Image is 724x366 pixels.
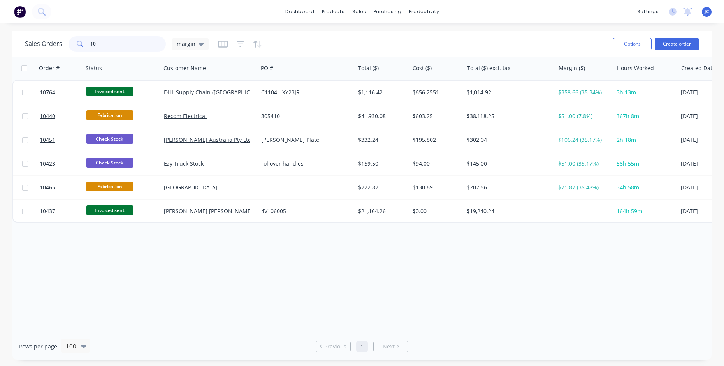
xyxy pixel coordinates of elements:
[318,6,348,18] div: products
[374,343,408,350] a: Next page
[655,38,699,50] button: Create order
[617,184,639,191] span: 34h 58m
[681,64,715,72] div: Created Date
[558,88,608,96] div: $358.66 (35.34%)
[14,6,26,18] img: Factory
[86,110,133,120] span: Fabrication
[86,87,133,96] span: Invoiced sent
[40,207,55,215] span: 10437
[617,136,636,143] span: 2h 18m
[86,158,133,168] span: Check Stock
[413,64,432,72] div: Cost ($)
[617,112,639,120] span: 367h 8m
[40,184,55,191] span: 10465
[324,343,346,350] span: Previous
[617,160,639,167] span: 58h 55m
[467,207,548,215] div: $19,240.24
[40,112,55,120] span: 10440
[164,136,251,143] a: [PERSON_NAME] Australia Pty Ltd
[348,6,370,18] div: sales
[261,64,273,72] div: PO #
[613,38,652,50] button: Options
[558,136,608,144] div: $106.24 (35.17%)
[164,184,218,191] a: [GEOGRAPHIC_DATA]
[467,88,548,96] div: $1,014.92
[405,6,443,18] div: productivity
[413,184,458,191] div: $130.69
[358,64,379,72] div: Total ($)
[370,6,405,18] div: purchasing
[633,6,662,18] div: settings
[467,64,510,72] div: Total ($) excl. tax
[467,136,548,144] div: $302.04
[358,184,404,191] div: $222.82
[86,64,102,72] div: Status
[40,136,55,144] span: 10451
[163,64,206,72] div: Customer Name
[261,112,348,120] div: 305410
[261,136,348,144] div: [PERSON_NAME] Plate
[467,184,548,191] div: $202.56
[558,112,608,120] div: $51.00 (7.8%)
[40,128,86,152] a: 10451
[86,134,133,144] span: Check Stock
[261,207,348,215] div: 4V106005
[316,343,350,350] a: Previous page
[383,343,395,350] span: Next
[558,160,608,168] div: $51.00 (35.17%)
[177,40,195,48] span: margin
[617,64,654,72] div: Hours Worked
[413,88,458,96] div: $656.2551
[261,88,348,96] div: C1104 - XY23JR
[164,160,204,167] a: Ezy Truck Stock
[413,112,458,120] div: $603.25
[164,112,207,120] a: Recom Electrical
[40,160,55,168] span: 10423
[40,176,86,199] a: 10465
[40,152,86,175] a: 10423
[705,8,709,15] span: JC
[164,88,285,96] a: DHL Supply Chain ([GEOGRAPHIC_DATA]) Pty Lt
[467,160,548,168] div: $145.00
[281,6,318,18] a: dashboard
[558,184,608,191] div: $71.87 (35.48%)
[358,136,404,144] div: $332.24
[90,36,166,52] input: Search...
[86,182,133,191] span: Fabrication
[25,40,62,48] h1: Sales Orders
[617,88,636,96] span: 3h 13m
[313,341,411,352] ul: Pagination
[358,160,404,168] div: $159.50
[86,205,133,215] span: Invoiced sent
[40,104,86,128] a: 10440
[358,112,404,120] div: $41,930.08
[19,343,57,350] span: Rows per page
[413,136,458,144] div: $195.802
[164,207,271,215] a: [PERSON_NAME] [PERSON_NAME] Trucks
[261,160,348,168] div: rollover handles
[413,160,458,168] div: $94.00
[358,207,404,215] div: $21,164.26
[358,88,404,96] div: $1,116.42
[39,64,60,72] div: Order #
[559,64,585,72] div: Margin ($)
[467,112,548,120] div: $38,118.25
[356,341,368,352] a: Page 1 is your current page
[40,200,86,223] a: 10437
[617,207,642,215] span: 164h 59m
[40,81,86,104] a: 10764
[413,207,458,215] div: $0.00
[40,88,55,96] span: 10764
